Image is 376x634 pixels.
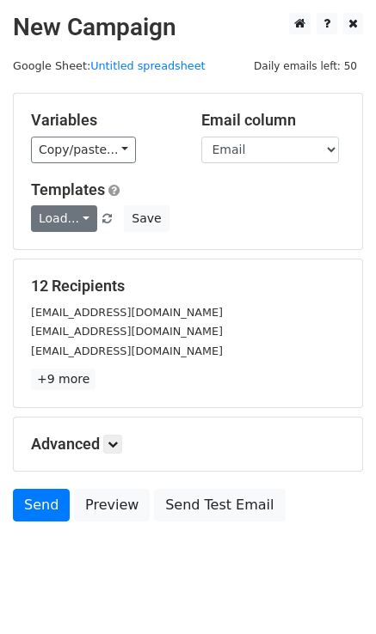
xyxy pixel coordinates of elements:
[31,325,223,338] small: [EMAIL_ADDRESS][DOMAIN_NAME]
[13,59,206,72] small: Google Sheet:
[248,57,363,76] span: Daily emails left: 50
[31,180,105,198] a: Templates
[124,205,169,232] button: Save
[154,489,285,521] a: Send Test Email
[74,489,150,521] a: Preview
[31,111,176,130] h5: Variables
[31,435,345,454] h5: Advanced
[31,137,136,163] a: Copy/paste...
[31,277,345,296] h5: 12 Recipients
[290,552,376,634] div: 聊天小组件
[31,344,223,357] small: [EMAIL_ADDRESS][DOMAIN_NAME]
[13,489,70,521] a: Send
[248,59,363,72] a: Daily emails left: 50
[31,205,97,232] a: Load...
[31,369,96,390] a: +9 more
[31,306,223,319] small: [EMAIL_ADDRESS][DOMAIN_NAME]
[90,59,205,72] a: Untitled spreadsheet
[290,552,376,634] iframe: Chat Widget
[13,13,363,42] h2: New Campaign
[201,111,346,130] h5: Email column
